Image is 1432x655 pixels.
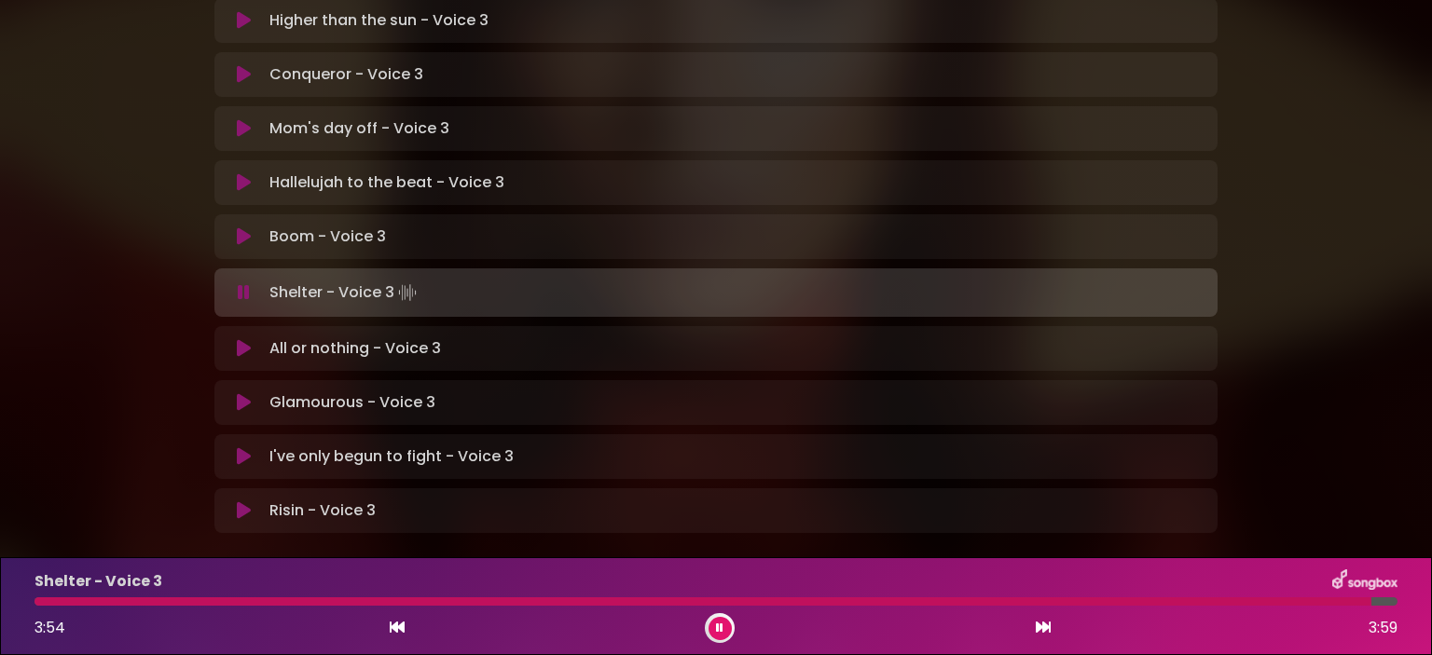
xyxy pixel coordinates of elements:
[269,499,376,522] p: Risin - Voice 3
[269,63,423,86] p: Conqueror - Voice 3
[269,391,435,414] p: Glamourous - Voice 3
[269,117,449,140] p: Mom's day off - Voice 3
[269,445,514,468] p: I've only begun to fight - Voice 3
[394,280,420,306] img: waveform4.gif
[269,280,420,306] p: Shelter - Voice 3
[269,337,441,360] p: All or nothing - Voice 3
[269,225,386,248] p: Boom - Voice 3
[1332,569,1398,594] img: songbox-logo-white.png
[34,570,162,593] p: Shelter - Voice 3
[269,9,489,32] p: Higher than the sun - Voice 3
[269,171,504,194] p: Hallelujah to the beat - Voice 3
